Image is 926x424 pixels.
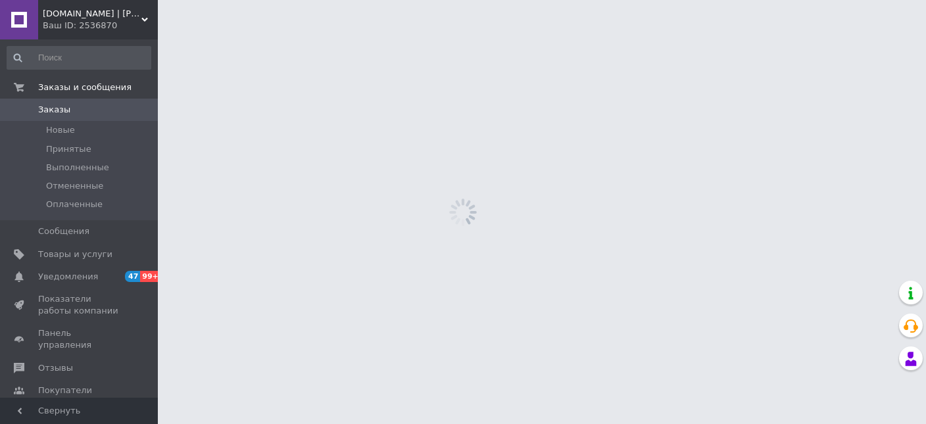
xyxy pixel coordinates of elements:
span: 47 [125,271,140,282]
input: Поиск [7,46,151,70]
span: Выполненные [46,162,109,174]
span: Отмененные [46,180,103,192]
span: 99+ [140,271,162,282]
span: Заказы [38,104,70,116]
span: Уведомления [38,271,98,283]
span: Оплаченные [46,199,103,210]
span: Новые [46,124,75,136]
span: Показатели работы компании [38,293,122,317]
span: Панель управления [38,327,122,351]
span: Сообщения [38,225,89,237]
span: Покупатели [38,385,92,396]
div: Ваш ID: 2536870 [43,20,158,32]
span: Товары и услуги [38,248,112,260]
span: Заказы и сообщения [38,82,132,93]
span: T2TV.com.ua | Онлайн Гипермаркет [43,8,141,20]
span: Отзывы [38,362,73,374]
span: Принятые [46,143,91,155]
